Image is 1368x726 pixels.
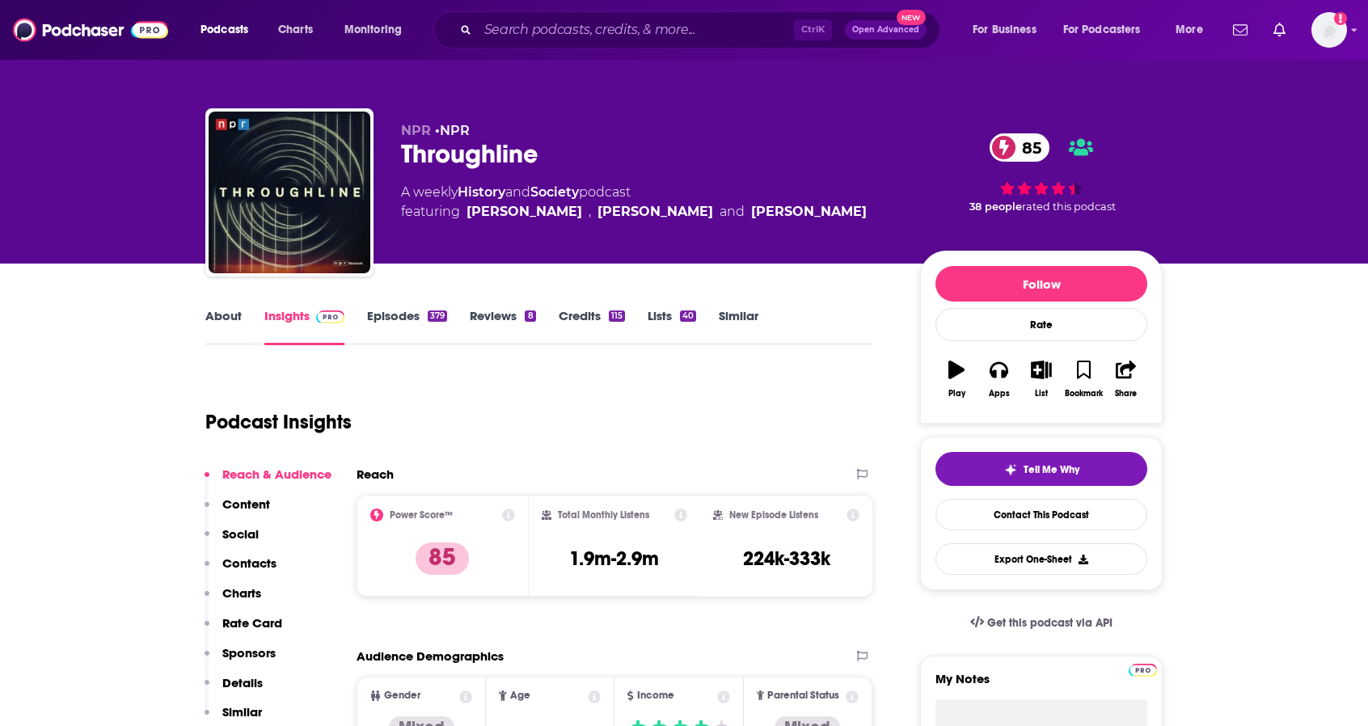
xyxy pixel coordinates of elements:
h2: Power Score™ [390,509,453,521]
span: and [720,202,745,222]
span: New [897,10,926,25]
span: Charts [278,19,313,41]
span: Monitoring [344,19,402,41]
button: open menu [189,17,269,43]
h2: Total Monthly Listens [558,509,649,521]
button: Sponsors [205,645,276,675]
a: Similar [719,308,758,345]
span: Gender [384,690,420,701]
a: Contact This Podcast [935,499,1147,530]
a: [PERSON_NAME] [467,202,582,222]
button: Content [205,496,270,526]
a: Show notifications dropdown [1267,16,1292,44]
a: [PERSON_NAME] [751,202,867,222]
a: About [205,308,242,345]
a: Get this podcast via API [957,603,1125,643]
div: 8 [525,310,535,322]
div: A weekly podcast [401,183,867,222]
span: Open Advanced [852,26,919,34]
div: Share [1115,389,1137,399]
span: 38 people [969,200,1022,213]
label: My Notes [935,671,1147,699]
img: User Profile [1311,12,1347,48]
h2: Audience Demographics [357,648,504,664]
p: Reach & Audience [222,466,331,482]
span: Ctrl K [794,19,832,40]
span: and [505,184,530,200]
button: Follow [935,266,1147,302]
button: Details [205,675,263,705]
a: Charts [268,17,323,43]
span: NPR [401,123,431,138]
p: Contacts [222,555,277,571]
h1: Podcast Insights [205,410,352,434]
div: Play [948,389,965,399]
button: Bookmark [1062,350,1104,408]
h2: New Episode Listens [729,509,818,521]
div: 85 38 peoplerated this podcast [920,123,1163,223]
span: Podcasts [201,19,248,41]
img: Throughline [209,112,370,273]
button: Contacts [205,555,277,585]
button: Apps [977,350,1020,408]
button: open menu [333,17,423,43]
p: Social [222,526,259,542]
button: open menu [1164,17,1223,43]
button: Charts [205,585,261,615]
span: More [1176,19,1203,41]
h3: 1.9m-2.9m [569,547,659,571]
a: Show notifications dropdown [1227,16,1254,44]
span: rated this podcast [1022,200,1116,213]
button: Open AdvancedNew [845,20,927,40]
span: For Business [973,19,1037,41]
span: Income [637,690,674,701]
button: open menu [1053,17,1164,43]
div: 115 [609,310,625,322]
input: Search podcasts, credits, & more... [478,17,794,43]
button: Play [935,350,977,408]
span: Get this podcast via API [987,616,1113,630]
p: 85 [416,542,469,575]
div: Rate [935,308,1147,341]
div: List [1035,389,1048,399]
span: 85 [1006,133,1049,162]
div: 40 [680,310,696,322]
span: featuring [401,202,867,222]
a: Reviews8 [470,308,535,345]
h2: Reach [357,466,394,482]
button: Rate Card [205,615,282,645]
a: NPR [440,123,470,138]
div: Bookmark [1065,389,1103,399]
h3: 224k-333k [743,547,830,571]
a: 85 [990,133,1049,162]
p: Content [222,496,270,512]
button: open menu [961,17,1057,43]
a: InsightsPodchaser Pro [264,308,344,345]
span: Tell Me Why [1024,463,1079,476]
button: Export One-Sheet [935,543,1147,575]
svg: Add a profile image [1334,12,1347,25]
button: Social [205,526,259,556]
span: • [435,123,470,138]
p: Charts [222,585,261,601]
a: Episodes379 [367,308,447,345]
span: For Podcasters [1063,19,1141,41]
span: , [589,202,591,222]
span: Parental Status [767,690,839,701]
p: Rate Card [222,615,282,631]
a: Lists40 [648,308,696,345]
span: Logged in as CaveHenricks [1311,12,1347,48]
p: Similar [222,704,262,720]
button: tell me why sparkleTell Me Why [935,452,1147,486]
a: Pro website [1129,661,1157,677]
button: Reach & Audience [205,466,331,496]
img: Podchaser Pro [316,310,344,323]
div: Search podcasts, credits, & more... [449,11,956,49]
button: Share [1105,350,1147,408]
button: List [1020,350,1062,408]
img: Podchaser - Follow, Share and Rate Podcasts [13,15,168,45]
span: Age [510,690,530,701]
img: Podchaser Pro [1129,664,1157,677]
p: Sponsors [222,645,276,661]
